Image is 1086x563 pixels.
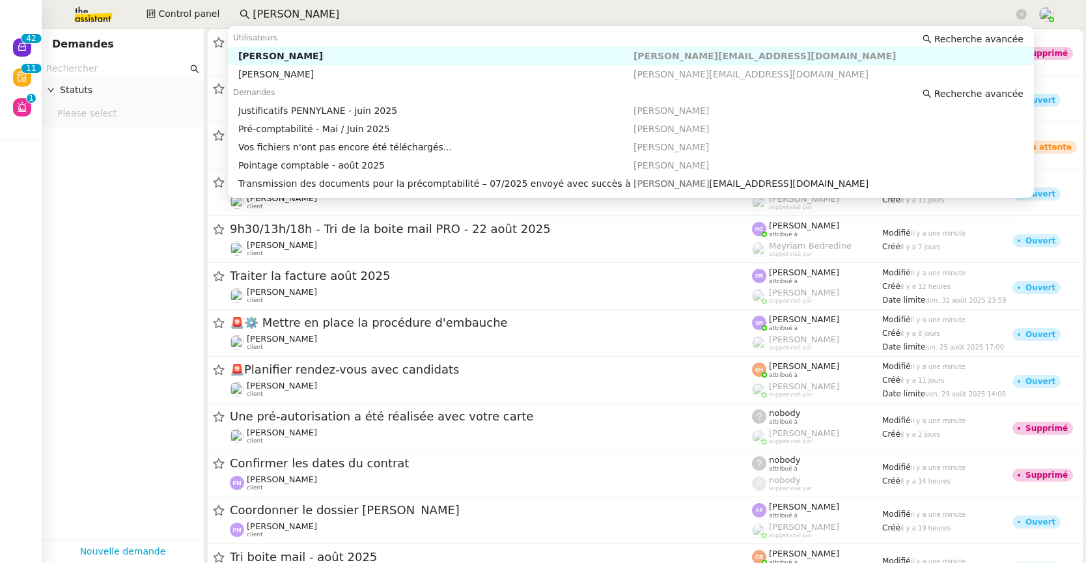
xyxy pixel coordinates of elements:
input: Rechercher [46,61,188,76]
span: [PERSON_NAME] [247,521,317,531]
span: suppervisé par [769,204,813,211]
app-user-label: suppervisé par [752,475,882,492]
app-user-detailed-label: client [230,334,752,351]
app-user-detailed-label: client [230,240,752,257]
span: [PERSON_NAME] [247,428,317,437]
img: users%2FyQfMwtYgTqhRP2YHWHmG2s2LYaD3%2Favatar%2Fprofile-pic.png [752,430,766,444]
div: En attente [1025,143,1072,151]
span: client [247,203,263,210]
nz-page-header-title: Demandes [52,35,114,53]
span: Modifié [882,268,911,277]
div: Ouvert [1025,518,1055,526]
p: 1 [29,94,34,105]
span: il y a une minute [911,316,966,323]
a: Nouvelle demande [80,544,166,559]
span: client [247,297,263,304]
span: [PERSON_NAME] [633,105,709,116]
span: Modifié [882,510,911,519]
span: [PERSON_NAME] [769,381,839,391]
div: Transmission des documents pour la précomptabilité – 07/2025 envoyé avec succès à [PERSON_NAME][E... [238,178,633,189]
span: suppervisé par [769,438,813,445]
div: Pré-comptabilité - Mai / Juin 2025 [238,123,633,135]
app-user-label: suppervisé par [752,381,882,398]
span: il y a 12 heures [900,283,951,290]
app-user-label: attribué à [752,455,882,472]
span: suppervisé par [769,251,813,258]
img: users%2FNTfmycKsCFdqp6LX6USf2FmuPJo2%2Favatar%2Fprofile-pic%20(1).png [1039,7,1053,21]
span: suppervisé par [769,297,813,305]
img: svg [752,316,766,330]
span: Créé [882,282,900,291]
span: Control panel [158,7,219,21]
span: Coordonner le dossier [PERSON_NAME] [230,504,752,516]
span: [PERSON_NAME] [247,334,317,344]
span: [PERSON_NAME] [633,160,709,171]
app-user-detailed-label: client [230,287,752,304]
img: svg [230,523,244,537]
span: [PERSON_NAME] [247,287,317,297]
span: [PERSON_NAME] [247,193,317,203]
span: Confirmer les dates du contrat [230,458,752,469]
app-user-detailed-label: client [230,381,752,398]
img: svg [752,363,766,377]
span: il y a 11 jours [900,377,945,384]
app-user-label: suppervisé par [752,335,882,351]
span: suppervisé par [769,485,813,492]
span: Recherche avancée [934,33,1023,46]
span: il y a 2 jours [900,431,940,438]
span: attribué à [769,372,798,379]
div: Ouvert [1025,331,1055,338]
span: Créé [882,376,900,385]
span: nobody [769,475,800,485]
span: attribué à [769,231,798,238]
app-user-label: suppervisé par [752,194,882,211]
span: [PERSON_NAME] [769,549,839,558]
span: nobody [769,455,800,465]
span: Tri boite mail - août 2025 [230,551,752,563]
span: Une pré-autorisation a été réalisée avec votre carte [230,411,752,422]
span: Modifié [882,416,911,425]
span: [PERSON_NAME] [247,381,317,391]
div: Pointage comptable - août 2025 [238,159,633,171]
span: client [247,437,263,445]
span: dim. 31 août 2025 23:59 [925,297,1006,304]
span: 🚨 [230,316,244,329]
app-user-detailed-label: client [230,193,752,210]
span: Modifié [882,362,911,371]
span: suppervisé par [769,344,813,351]
span: client [247,391,263,398]
img: users%2FTDxDvmCjFdN3QFePFNGdQUcJcQk1%2Favatar%2F0cfb3a67-8790-4592-a9ec-92226c678442 [230,241,244,256]
div: Supprimé [1025,424,1068,432]
span: attribué à [769,278,798,285]
img: users%2F0v3yA2ZOZBYwPN7V38GNVTYjOQj1%2Favatar%2Fa58eb41e-cbb7-4128-9131-87038ae72dcb [230,382,244,396]
span: il y a une minute [911,363,966,370]
span: 9h30/13h/18h - Tri de la boite mail PRO - 22 août 2025 [230,223,752,235]
span: il y a 7 jours [900,243,940,251]
span: il y a 11 jours [900,197,945,204]
span: il y a une minute [911,269,966,277]
span: [PERSON_NAME][EMAIL_ADDRESS][DOMAIN_NAME] [633,69,869,79]
span: Créé [882,476,900,486]
span: il y a une minute [911,230,966,237]
div: Ouvert [1025,190,1055,198]
app-user-label: suppervisé par [752,288,882,305]
span: nobody [769,408,800,418]
app-user-label: suppervisé par [752,522,882,539]
span: Modifié [882,228,911,238]
span: [PERSON_NAME] [769,221,839,230]
span: suppervisé par [769,391,813,398]
span: [PERSON_NAME] [769,502,839,512]
span: il y a 8 jours [900,330,940,337]
app-user-label: suppervisé par [752,241,882,258]
span: suppervisé par [769,532,813,539]
span: lun. 25 août 2025 17:00 [925,344,1004,351]
span: ven. 29 août 2025 14:00 [925,391,1006,398]
div: Ouvert [1025,284,1055,292]
img: users%2F37wbV9IbQuXMU0UH0ngzBXzaEe12%2Favatar%2Fcba66ece-c48a-48c8-9897-a2adc1834457 [230,195,244,209]
span: Date limite [882,295,925,305]
p: 1 [26,64,31,76]
span: il y a une minute [911,511,966,518]
p: 2 [31,34,36,46]
span: attribué à [769,419,798,426]
span: il y a 19 heures [900,525,951,532]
